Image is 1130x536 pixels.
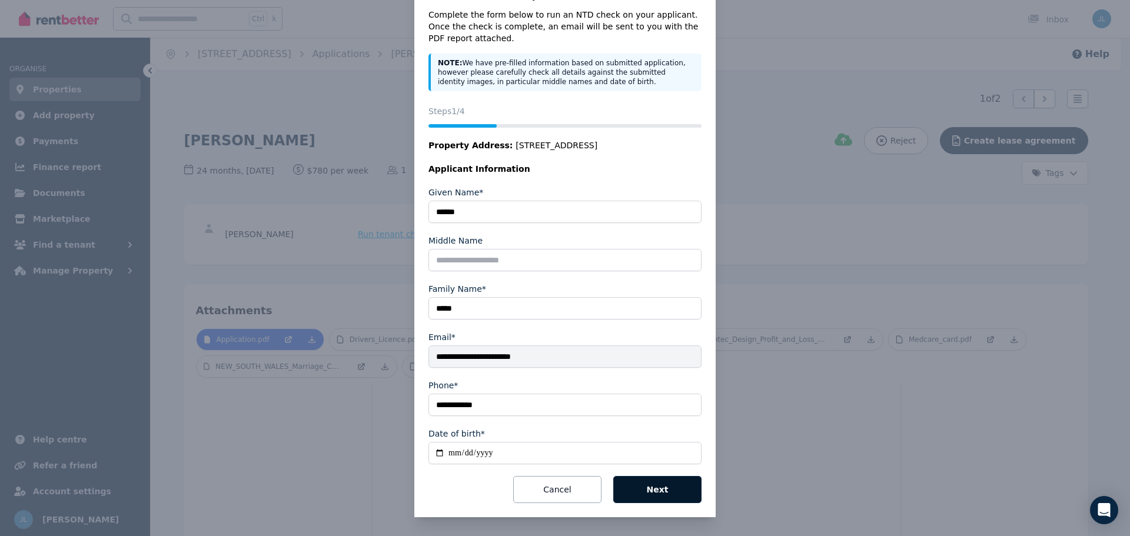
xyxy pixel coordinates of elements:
span: Property Address: [428,141,513,150]
div: Open Intercom Messenger [1090,496,1118,524]
label: Family Name* [428,283,486,295]
label: Given Name* [428,187,483,198]
strong: NOTE: [438,59,462,67]
button: Next [613,476,702,503]
label: Middle Name [428,235,483,247]
div: We have pre-filled information based on submitted application, however please carefully check all... [428,54,702,91]
p: Complete the form below to run an NTD check on your applicant. Once the check is complete, an ema... [428,9,702,44]
span: [STREET_ADDRESS] [516,139,597,151]
label: Email* [428,331,456,343]
legend: Applicant Information [428,163,702,175]
label: Phone* [428,379,458,391]
button: Cancel [513,476,601,503]
p: Steps 1 /4 [428,105,702,117]
label: Date of birth* [428,428,485,440]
